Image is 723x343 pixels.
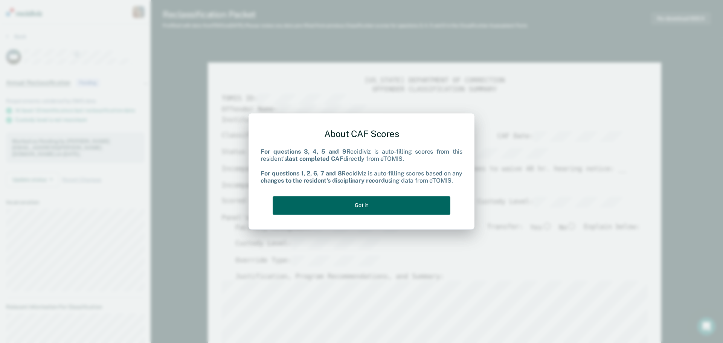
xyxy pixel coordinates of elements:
[273,196,450,215] button: Got it
[261,170,342,177] b: For questions 1, 2, 6, 7 and 8
[261,177,385,184] b: changes to the resident's disciplinary record
[287,155,343,163] b: last completed CAF
[261,122,462,145] div: About CAF Scores
[261,148,346,155] b: For questions 3, 4, 5 and 9
[261,148,462,184] div: Recidiviz is auto-filling scores from this resident's directly from eTOMIS. Recidiviz is auto-fil...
